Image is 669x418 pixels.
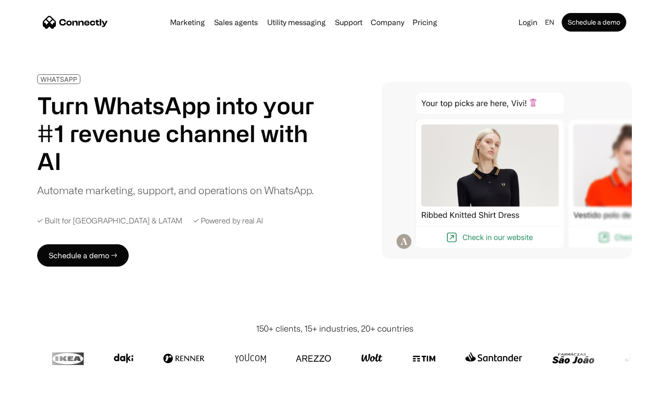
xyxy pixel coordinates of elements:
[37,91,325,175] h1: Turn WhatsApp into your #1 revenue channel with AI
[193,216,263,225] div: ✓ Powered by real AI
[263,19,329,26] a: Utility messaging
[40,76,77,83] div: WHATSAPP
[166,19,209,26] a: Marketing
[256,322,413,335] div: 150+ clients, 15+ industries, 20+ countries
[371,16,404,29] div: Company
[210,19,262,26] a: Sales agents
[19,402,56,415] ul: Language list
[37,183,314,198] div: Automate marketing, support, and operations on WhatsApp.
[562,13,626,32] a: Schedule a demo
[331,19,366,26] a: Support
[545,16,554,29] div: en
[9,401,56,415] aside: Language selected: English
[37,216,182,225] div: ✓ Built for [GEOGRAPHIC_DATA] & LATAM
[37,244,129,267] a: Schedule a demo →
[515,16,541,29] a: Login
[409,19,441,26] a: Pricing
